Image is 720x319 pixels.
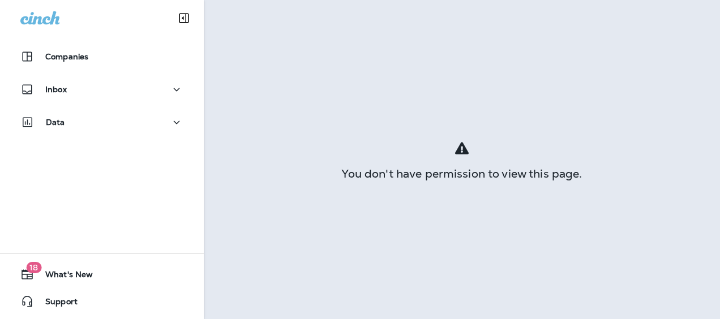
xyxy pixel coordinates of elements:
[168,7,200,29] button: Collapse Sidebar
[26,262,41,273] span: 18
[46,118,65,127] p: Data
[34,297,78,311] span: Support
[45,85,67,94] p: Inbox
[34,270,93,283] span: What's New
[11,263,192,286] button: 18What's New
[11,111,192,133] button: Data
[11,290,192,313] button: Support
[204,169,720,178] div: You don't have permission to view this page.
[45,52,88,61] p: Companies
[11,78,192,101] button: Inbox
[11,45,192,68] button: Companies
